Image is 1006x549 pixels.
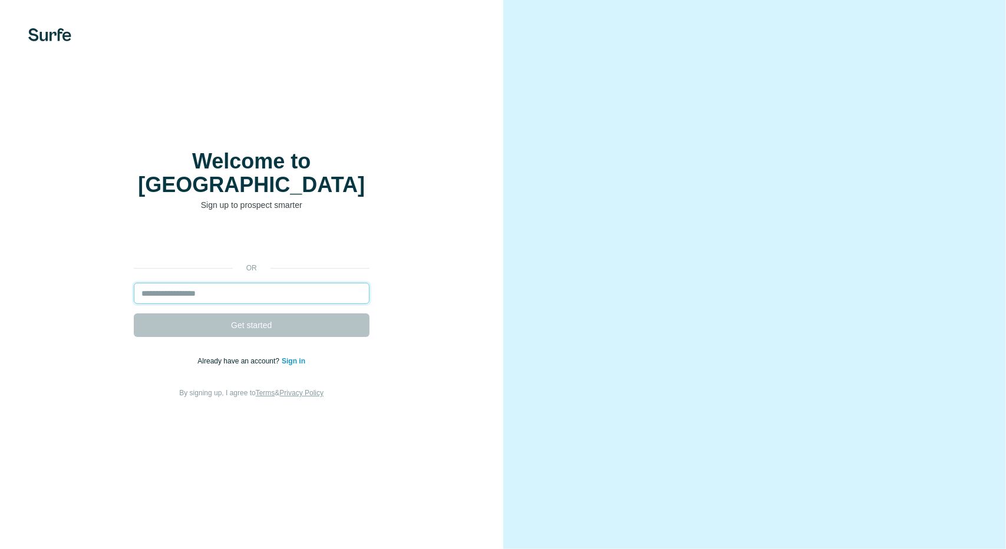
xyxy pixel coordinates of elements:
a: Terms [256,389,275,397]
img: Surfe's logo [28,28,71,41]
span: Already have an account? [197,357,282,365]
span: By signing up, I agree to & [179,389,324,397]
p: Sign up to prospect smarter [134,199,370,211]
h1: Welcome to [GEOGRAPHIC_DATA] [134,150,370,197]
a: Privacy Policy [279,389,324,397]
a: Sign in [282,357,305,365]
p: or [233,263,271,273]
iframe: Schaltfläche „Über Google anmelden“ [128,229,375,254]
